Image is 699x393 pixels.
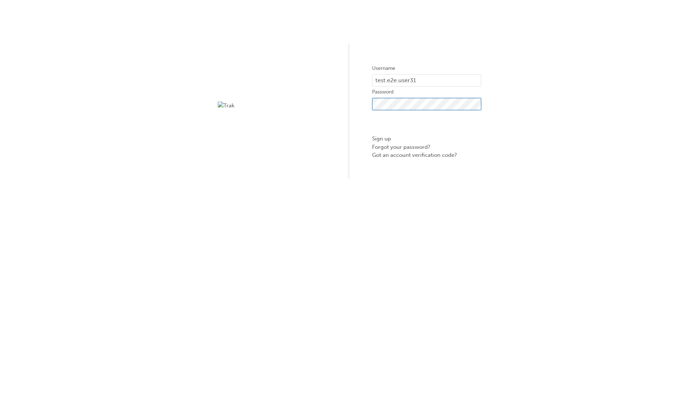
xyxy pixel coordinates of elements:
a: Sign up [372,135,481,143]
a: Forgot your password? [372,143,481,151]
label: Password [372,88,481,96]
button: Sign In [372,116,481,130]
input: Username [372,74,481,87]
img: Trak [218,102,327,110]
label: Username [372,64,481,73]
a: Got an account verification code? [372,151,481,159]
